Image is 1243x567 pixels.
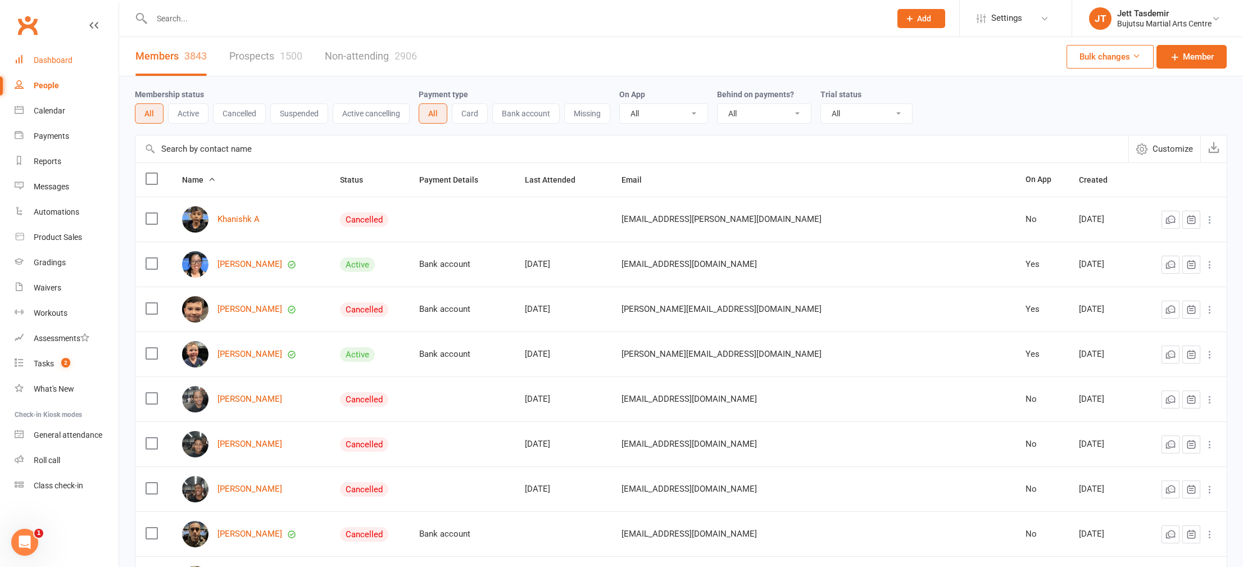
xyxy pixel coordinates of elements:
[34,157,61,166] div: Reports
[184,50,207,62] div: 3843
[525,394,601,404] div: [DATE]
[217,529,282,539] a: [PERSON_NAME]
[15,225,119,250] a: Product Sales
[217,394,282,404] a: [PERSON_NAME]
[340,437,388,452] div: Cancelled
[621,478,757,500] span: [EMAIL_ADDRESS][DOMAIN_NAME]
[1026,484,1059,494] div: No
[621,175,654,184] span: Email
[419,175,491,184] span: Payment Details
[419,90,468,99] label: Payment type
[621,173,654,187] button: Email
[15,48,119,73] a: Dashboard
[419,260,505,269] div: Bank account
[525,175,588,184] span: Last Attended
[15,199,119,225] a: Automations
[15,250,119,275] a: Gradings
[11,529,38,556] iframe: Intercom live chat
[340,527,388,542] div: Cancelled
[564,103,610,124] button: Missing
[217,260,282,269] a: [PERSON_NAME]
[15,174,119,199] a: Messages
[621,343,822,365] span: [PERSON_NAME][EMAIL_ADDRESS][DOMAIN_NAME]
[270,103,328,124] button: Suspended
[34,529,43,538] span: 1
[340,482,388,497] div: Cancelled
[15,473,119,498] a: Class kiosk mode
[340,302,388,317] div: Cancelled
[135,90,204,99] label: Membership status
[182,173,216,187] button: Name
[1079,529,1129,539] div: [DATE]
[525,484,601,494] div: [DATE]
[34,334,89,343] div: Assessments
[621,208,822,230] span: [EMAIL_ADDRESS][PERSON_NAME][DOMAIN_NAME]
[340,175,375,184] span: Status
[340,392,388,407] div: Cancelled
[340,347,375,362] div: Active
[717,90,794,99] label: Behind on payments?
[525,439,601,449] div: [DATE]
[15,98,119,124] a: Calendar
[15,73,119,98] a: People
[34,309,67,317] div: Workouts
[1079,484,1129,494] div: [DATE]
[492,103,560,124] button: Bank account
[1156,45,1227,69] a: Member
[1026,529,1059,539] div: No
[1128,135,1200,162] button: Customize
[621,388,757,410] span: [EMAIL_ADDRESS][DOMAIN_NAME]
[1026,215,1059,224] div: No
[34,430,102,439] div: General attendance
[340,212,388,227] div: Cancelled
[1117,19,1212,29] div: Bujutsu Martial Arts Centre
[34,106,65,115] div: Calendar
[1067,45,1154,69] button: Bulk changes
[217,484,282,494] a: [PERSON_NAME]
[419,305,505,314] div: Bank account
[325,37,417,76] a: Non-attending2906
[1079,215,1129,224] div: [DATE]
[419,529,505,539] div: Bank account
[419,173,491,187] button: Payment Details
[1079,394,1129,404] div: [DATE]
[34,207,79,216] div: Automations
[34,456,60,465] div: Roll call
[452,103,488,124] button: Card
[15,301,119,326] a: Workouts
[1026,439,1059,449] div: No
[34,384,74,393] div: What's New
[621,523,757,545] span: [EMAIL_ADDRESS][DOMAIN_NAME]
[217,350,282,359] a: [PERSON_NAME]
[15,448,119,473] a: Roll call
[34,81,59,90] div: People
[15,351,119,377] a: Tasks 2
[15,124,119,149] a: Payments
[1183,50,1214,63] span: Member
[15,423,119,448] a: General attendance kiosk mode
[15,377,119,402] a: What's New
[135,103,164,124] button: All
[621,253,757,275] span: [EMAIL_ADDRESS][DOMAIN_NAME]
[525,350,601,359] div: [DATE]
[15,326,119,351] a: Assessments
[1153,142,1193,156] span: Customize
[135,135,1128,162] input: Search by contact name
[34,258,66,267] div: Gradings
[34,283,61,292] div: Waivers
[1117,8,1212,19] div: Jett Tasdemir
[525,305,601,314] div: [DATE]
[15,275,119,301] a: Waivers
[525,173,588,187] button: Last Attended
[217,215,260,224] a: Khanishk A
[148,11,883,26] input: Search...
[820,90,861,99] label: Trial status
[1089,7,1112,30] div: JT
[182,175,216,184] span: Name
[34,131,69,140] div: Payments
[619,90,645,99] label: On App
[525,260,601,269] div: [DATE]
[340,257,375,272] div: Active
[229,37,302,76] a: Prospects1500
[1026,350,1059,359] div: Yes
